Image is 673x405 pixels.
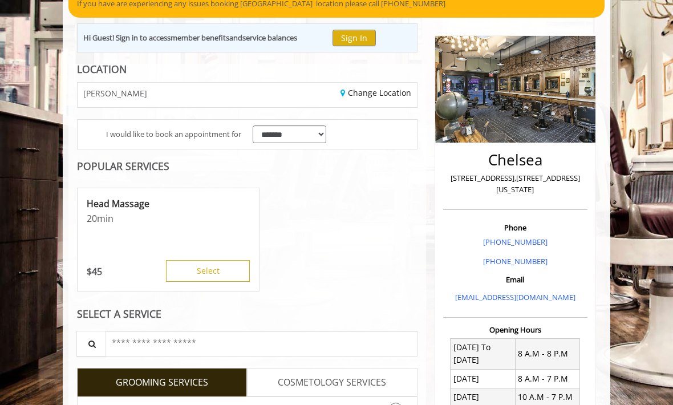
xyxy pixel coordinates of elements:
span: [PERSON_NAME] [83,89,147,98]
div: Hi Guest! Sign in to access and [83,32,297,44]
h3: Opening Hours [443,326,587,334]
p: 45 [87,265,102,278]
span: COSMETOLOGY SERVICES [278,375,386,390]
button: Select [166,260,250,282]
td: [DATE] [451,370,515,388]
button: Sign In [333,30,376,46]
a: [PHONE_NUMBER] [483,256,548,266]
b: service balances [242,33,297,43]
h3: Email [446,276,585,283]
p: 20 [87,212,250,225]
p: Head Massage [87,197,250,210]
span: I would like to book an appointment for [106,128,241,140]
b: POPULAR SERVICES [77,159,169,173]
a: [PHONE_NUMBER] [483,237,548,247]
a: Change Location [340,87,411,98]
h3: Phone [446,224,585,232]
span: min [97,212,113,225]
span: $ [87,265,92,278]
b: member benefits [171,33,229,43]
td: 8 A.M - 8 P.M [515,338,579,370]
td: 8 A.M - 7 P.M [515,370,579,388]
div: SELECT A SERVICE [77,309,417,319]
p: [STREET_ADDRESS],[STREET_ADDRESS][US_STATE] [446,172,585,196]
td: [DATE] To [DATE] [451,338,515,370]
b: LOCATION [77,62,127,76]
a: [EMAIL_ADDRESS][DOMAIN_NAME] [455,292,575,302]
span: GROOMING SERVICES [116,375,208,390]
h2: Chelsea [446,152,585,168]
button: Service Search [76,331,106,357]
